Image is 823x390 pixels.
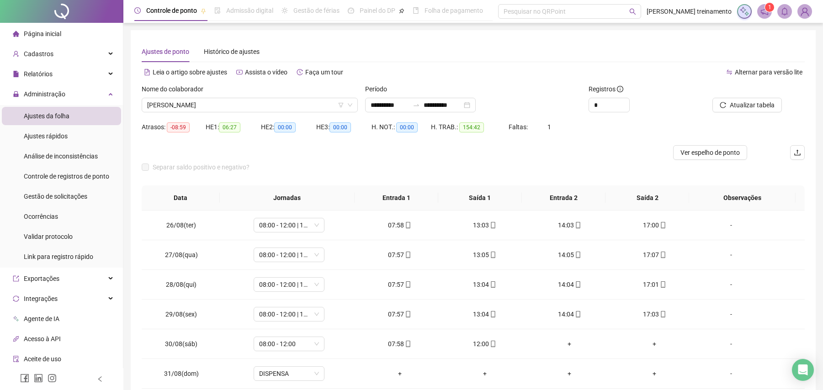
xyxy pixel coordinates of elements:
div: 07:57 [365,279,435,290]
th: Entrada 2 [522,185,605,211]
span: sun [281,7,288,14]
div: H. TRAB.: [431,122,509,132]
span: instagram [48,374,57,383]
span: youtube [236,69,243,75]
span: file [13,71,19,77]
span: Gestão de férias [293,7,340,14]
span: Controle de ponto [146,7,197,14]
span: mobile [574,281,581,288]
label: Nome do colaborador [142,84,209,94]
span: 00:00 [396,122,418,132]
span: mobile [574,311,581,317]
th: Jornadas [220,185,355,211]
th: Saída 2 [605,185,689,211]
div: HE 1: [206,122,261,132]
span: mobile [489,341,496,347]
div: - [704,309,758,319]
span: book [413,7,419,14]
div: 14:04 [534,279,605,290]
div: 14:05 [534,250,605,260]
span: Atualizar tabela [730,100,775,110]
span: file-text [144,69,150,75]
div: 13:04 [450,279,520,290]
span: 27/08(qua) [165,251,198,258]
th: Observações [689,185,796,211]
div: - [704,220,758,230]
div: HE 2: [261,122,316,132]
div: 13:03 [450,220,520,230]
span: Ocorrências [24,213,58,220]
div: Atrasos: [142,122,206,132]
span: swap-right [413,101,420,109]
span: user-add [13,51,19,57]
span: mobile [489,252,496,258]
span: mobile [659,252,666,258]
span: 08:00 - 12:00 | 13:00 - 17:00 [259,218,319,232]
div: + [365,369,435,379]
span: mobile [404,281,411,288]
span: 08:00 - 12:00 | 13:00 - 17:00 [259,278,319,291]
span: -08:59 [167,122,190,132]
span: swap [726,69,733,75]
span: Ajustes de ponto [142,48,189,55]
div: + [450,369,520,379]
span: mobile [404,222,411,228]
span: mobile [659,281,666,288]
span: mobile [659,222,666,228]
span: to [413,101,420,109]
span: Faltas: [509,123,529,131]
span: Admissão digital [226,7,273,14]
span: 30/08(sáb) [165,340,197,348]
div: 07:57 [365,250,435,260]
span: audit [13,356,19,362]
div: + [534,369,605,379]
div: + [619,369,690,379]
span: export [13,275,19,282]
div: 07:58 [365,339,435,349]
div: 07:57 [365,309,435,319]
span: Integrações [24,295,58,302]
label: Período [365,84,393,94]
span: 00:00 [274,122,296,132]
span: 29/08(sex) [165,311,197,318]
span: 08:00 - 12:00 | 13:00 - 17:00 [259,307,319,321]
button: Atualizar tabela [712,98,782,112]
div: - [704,279,758,290]
div: HE 3: [316,122,372,132]
th: Saída 1 [438,185,522,211]
sup: 1 [765,3,774,12]
span: 31/08(dom) [164,370,199,377]
span: Assista o vídeo [245,69,287,76]
div: 14:03 [534,220,605,230]
span: Relatórios [24,70,53,78]
span: mobile [574,222,581,228]
span: Observações [696,193,788,203]
span: DISPENSA [259,367,319,380]
span: facebook [20,374,29,383]
span: 08:00 - 12:00 [259,337,319,351]
span: [PERSON_NAME] treinamento [647,6,732,16]
span: Página inicial [24,30,61,37]
div: + [619,339,690,349]
span: 1 [768,4,771,11]
div: 17:07 [619,250,690,260]
span: Ver espelho de ponto [680,148,740,158]
span: Análise de inconsistências [24,153,98,160]
div: Open Intercom Messenger [792,359,814,381]
span: reload [720,102,726,108]
span: history [297,69,303,75]
div: - [704,339,758,349]
span: mobile [489,222,496,228]
span: Leia o artigo sobre ajustes [153,69,227,76]
th: Data [142,185,220,211]
div: 13:04 [450,309,520,319]
div: + [534,339,605,349]
div: 17:00 [619,220,690,230]
span: 26/08(ter) [166,221,196,229]
span: Ajustes da folha [24,112,69,120]
span: Cadastros [24,50,53,58]
span: search [629,8,636,15]
span: lock [13,91,19,97]
span: Link para registro rápido [24,253,93,260]
span: dashboard [348,7,354,14]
